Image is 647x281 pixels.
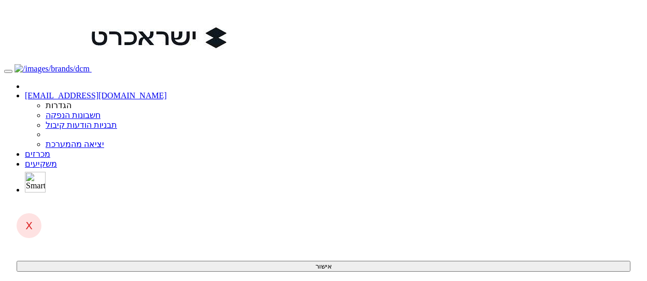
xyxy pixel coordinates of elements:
button: אישור [17,261,630,272]
li: הגדרות [46,100,643,110]
a: יציאה מהמערכת [46,140,104,149]
img: SmartBull Logo [25,172,46,193]
a: תבניות הודעות קיבול [46,121,117,129]
a: מכרזים [25,150,50,158]
img: Auction Logo [92,4,226,71]
a: חשבונות הנפקה [46,111,100,120]
span: X [25,219,33,232]
a: משקיעים [25,159,57,168]
img: /images/brands/dcm [15,64,90,73]
a: [EMAIL_ADDRESS][DOMAIN_NAME] [25,91,167,100]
